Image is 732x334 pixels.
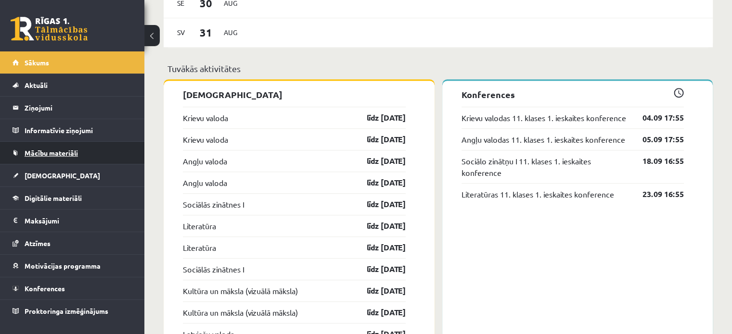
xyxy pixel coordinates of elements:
a: Krievu valoda [183,134,228,145]
p: Konferences [462,88,684,101]
legend: Ziņojumi [25,97,132,119]
span: Konferences [25,284,65,293]
a: Mācību materiāli [13,142,132,164]
a: Kultūra un māksla (vizuālā māksla) [183,285,298,297]
span: Mācību materiāli [25,148,78,157]
a: Sociālās zinātnes I [183,263,244,275]
a: līdz [DATE] [350,155,406,167]
span: Motivācijas programma [25,261,101,270]
a: līdz [DATE] [350,285,406,297]
a: Proktoringa izmēģinājums [13,300,132,322]
a: Informatīvie ziņojumi [13,119,132,141]
a: līdz [DATE] [350,307,406,318]
span: 31 [191,25,221,40]
span: Aktuāli [25,81,48,89]
a: līdz [DATE] [350,220,406,232]
a: līdz [DATE] [350,177,406,188]
a: [DEMOGRAPHIC_DATA] [13,164,132,186]
a: 04.09 17:55 [628,112,684,124]
a: Literatūra [183,220,216,232]
a: Rīgas 1. Tālmācības vidusskola [11,17,88,41]
span: Aug [220,25,241,40]
a: Angļu valoda [183,177,227,188]
a: līdz [DATE] [350,242,406,253]
a: Literatūra [183,242,216,253]
a: līdz [DATE] [350,134,406,145]
a: 05.09 17:55 [628,134,684,145]
a: Krievu valodas 11. klases 1. ieskaites konference [462,112,626,124]
a: Ziņojumi [13,97,132,119]
a: līdz [DATE] [350,263,406,275]
p: Tuvākās aktivitātes [167,62,709,75]
a: Maksājumi [13,210,132,232]
legend: Informatīvie ziņojumi [25,119,132,141]
a: Digitālie materiāli [13,187,132,209]
a: Sākums [13,51,132,74]
a: 18.09 16:55 [628,155,684,167]
a: Literatūras 11. klases 1. ieskaites konference [462,188,614,200]
a: Kultūra un māksla (vizuālā māksla) [183,307,298,318]
p: [DEMOGRAPHIC_DATA] [183,88,406,101]
a: Atzīmes [13,232,132,254]
span: Digitālie materiāli [25,194,82,202]
span: Atzīmes [25,239,51,247]
span: [DEMOGRAPHIC_DATA] [25,171,100,180]
a: 23.09 16:55 [628,188,684,200]
span: Proktoringa izmēģinājums [25,307,108,315]
a: Sociālās zinātnes I [183,198,244,210]
a: līdz [DATE] [350,112,406,124]
a: Aktuāli [13,74,132,96]
a: Konferences [13,277,132,299]
a: Motivācijas programma [13,255,132,277]
a: Angļu valodas 11. klases 1. ieskaites konference [462,134,625,145]
a: līdz [DATE] [350,198,406,210]
a: Krievu valoda [183,112,228,124]
span: Sākums [25,58,49,67]
span: Sv [171,25,191,40]
legend: Maksājumi [25,210,132,232]
a: Angļu valoda [183,155,227,167]
a: Sociālo zinātņu I 11. klases 1. ieskaites konference [462,155,629,178]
